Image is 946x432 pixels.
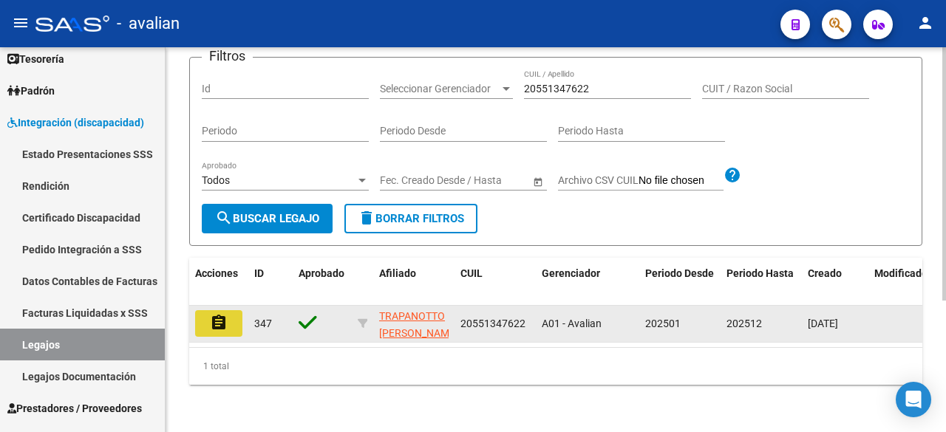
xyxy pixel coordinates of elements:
mat-icon: assignment [210,314,228,332]
mat-icon: person [916,14,934,32]
h3: Filtros [202,46,253,66]
datatable-header-cell: Aprobado [293,258,352,306]
mat-icon: search [215,209,233,227]
span: Creado [808,267,842,279]
span: 202501 [645,318,681,329]
datatable-header-cell: CUIL [455,258,536,306]
input: Fecha inicio [380,174,434,187]
span: Aprobado [299,267,344,279]
span: Buscar Legajo [215,212,319,225]
span: - avalian [117,7,180,40]
div: 1 total [189,348,922,385]
span: Prestadores / Proveedores [7,400,142,416]
datatable-header-cell: Creado [802,258,868,306]
span: [DATE] [808,318,838,329]
span: Todos [202,174,230,186]
span: Gerenciador [542,267,600,279]
datatable-header-cell: Afiliado [373,258,455,306]
span: Modificado [874,267,928,279]
datatable-header-cell: Periodo Hasta [721,258,802,306]
span: A01 - Avalian [542,318,602,329]
span: 347 [254,318,272,329]
input: Archivo CSV CUIL [639,174,724,188]
datatable-header-cell: Periodo Desde [639,258,721,306]
span: Periodo Hasta [726,267,794,279]
datatable-header-cell: Gerenciador [536,258,639,306]
div: Open Intercom Messenger [896,382,931,417]
datatable-header-cell: ID [248,258,293,306]
datatable-header-cell: Acciones [189,258,248,306]
span: 202512 [726,318,762,329]
span: CUIL [460,267,483,279]
span: Periodo Desde [645,267,714,279]
button: Open calendar [530,174,545,189]
span: Borrar Filtros [358,212,464,225]
span: Seleccionar Gerenciador [380,83,500,95]
span: Afiliado [379,267,416,279]
span: Archivo CSV CUIL [558,174,639,186]
datatable-header-cell: Modificado [868,258,935,306]
span: TRAPANOTTO [PERSON_NAME] [379,310,458,339]
input: Fecha fin [446,174,519,187]
span: ID [254,267,264,279]
button: Buscar Legajo [202,204,333,233]
mat-icon: delete [358,209,375,227]
mat-icon: help [724,166,741,184]
span: 20551347622 [460,318,525,329]
span: Integración (discapacidad) [7,114,144,131]
button: Borrar Filtros [344,204,477,233]
span: Padrón [7,83,55,99]
span: Tesorería [7,51,64,67]
span: Acciones [195,267,238,279]
mat-icon: menu [12,14,30,32]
